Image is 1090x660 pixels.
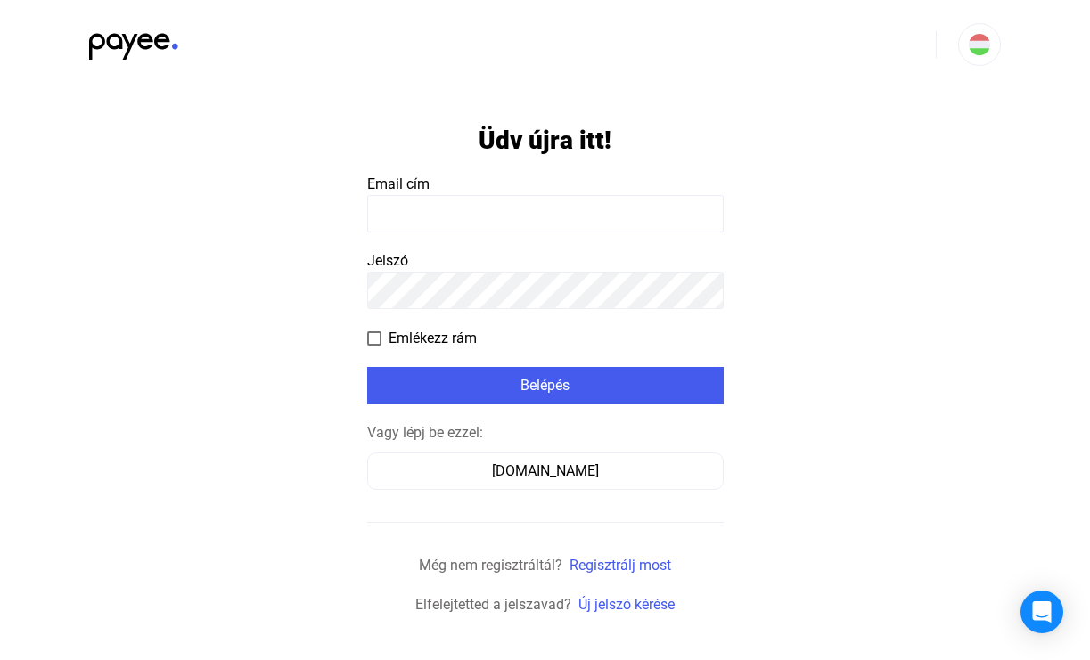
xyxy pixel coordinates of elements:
div: Vagy lépj be ezzel: [367,422,724,444]
div: [DOMAIN_NAME] [373,460,717,482]
img: HU [969,34,990,55]
span: Jelszó [367,252,408,269]
span: Email cím [367,175,430,192]
div: Belépés [373,375,718,396]
button: [DOMAIN_NAME] [367,452,724,490]
a: Regisztrálj most [570,557,671,574]
img: black-payee-blue-dot.svg [89,23,178,60]
div: Open Intercom Messenger [1020,591,1063,633]
span: Elfelejtetted a jelszavad? [415,596,571,613]
a: [DOMAIN_NAME] [367,462,724,479]
h1: Üdv újra itt! [479,125,611,156]
span: Emlékezz rám [389,328,477,349]
a: Új jelszó kérése [578,596,675,613]
button: HU [958,23,1001,66]
span: Még nem regisztráltál? [419,557,562,574]
button: Belépés [367,367,724,404]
